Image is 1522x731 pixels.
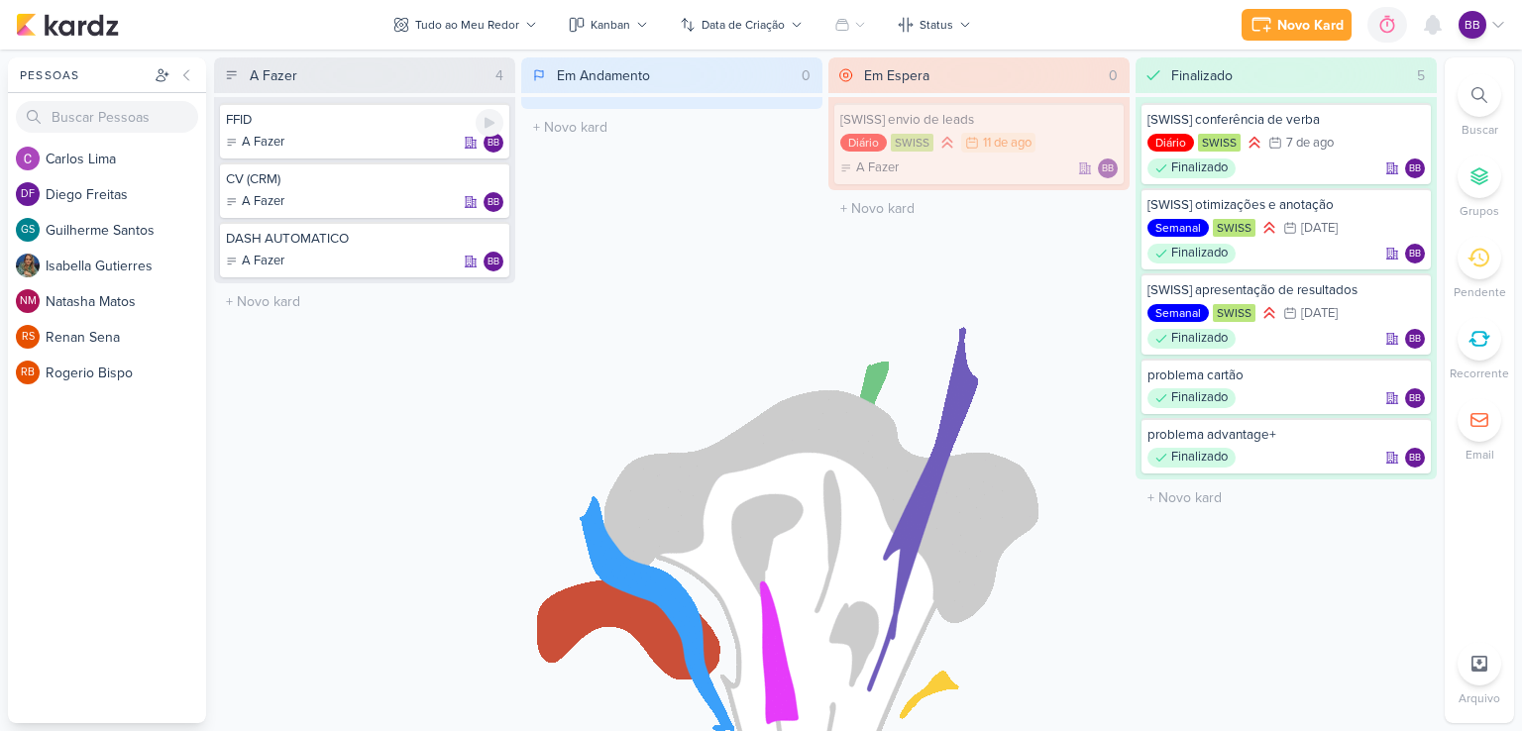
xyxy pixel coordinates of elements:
div: Responsável: brenda bosso [484,252,503,271]
div: N a t a s h a M a t o s [46,291,206,312]
p: A Fazer [242,252,284,271]
div: Responsável: brenda bosso [1405,448,1425,468]
div: Finalizado [1147,244,1236,263]
input: + Novo kard [832,194,1126,223]
div: Prioridade Alta [1259,218,1279,238]
div: [SWISS] apresentação de resultados [1147,281,1425,299]
div: Prioridade Alta [1259,303,1279,323]
div: Responsável: brenda bosso [1098,158,1118,178]
div: SWISS [891,134,933,152]
div: FFID [226,111,503,129]
p: GS [21,225,35,236]
div: Renan Sena [16,325,40,349]
p: bb [1409,394,1421,404]
div: Novo Kard [1277,15,1344,36]
div: Responsável: brenda bosso [1405,329,1425,349]
div: Responsável: brenda bosso [484,133,503,153]
img: kardz.app [16,13,119,37]
div: brenda bosso [1405,388,1425,408]
div: 0 [1101,65,1126,86]
div: Finalizado [1171,65,1233,86]
div: Prioridade Alta [1245,133,1264,153]
p: bb [488,198,499,208]
p: Grupos [1460,202,1499,220]
div: Diário [840,134,887,152]
div: brenda bosso [1405,244,1425,263]
input: + Novo kard [218,287,511,316]
p: Recorrente [1450,365,1509,382]
p: bb [1102,164,1114,174]
div: G u i l h e r m e S a n t o s [46,220,206,241]
div: [SWISS] envio de leads [840,111,1118,129]
div: Rogerio Bispo [16,361,40,384]
div: [DATE] [1301,307,1338,320]
p: bb [1409,164,1421,174]
div: Responsável: brenda bosso [1405,244,1425,263]
div: brenda bosso [1405,329,1425,349]
div: C a r l o s L i m a [46,149,206,169]
div: A Fazer [226,192,284,212]
p: bb [1465,16,1480,34]
div: A Fazer [226,133,284,153]
p: Finalizado [1171,388,1228,408]
div: 7 de ago [1286,137,1334,150]
div: Finalizado [1147,388,1236,408]
div: A Fazer [250,65,297,86]
div: SWISS [1213,304,1255,322]
div: Pessoas [16,66,151,84]
input: + Novo kard [1140,483,1433,512]
p: DF [21,189,35,200]
p: A Fazer [856,158,899,178]
p: Buscar [1462,121,1498,139]
div: D i e g o F r e i t a s [46,184,206,205]
p: NM [20,296,37,307]
div: Finalizado [1147,158,1236,178]
div: Semanal [1147,219,1209,237]
div: Prioridade Alta [937,133,957,153]
div: Diário [1147,134,1194,152]
p: bb [488,139,499,149]
div: SWISS [1213,219,1255,237]
img: Isabella Gutierres [16,254,40,277]
p: bb [1409,454,1421,464]
div: CV (CRM) [226,170,503,188]
div: R o g e r i o B i s p o [46,363,206,383]
div: Semanal [1147,304,1209,322]
div: R e n a n S e n a [46,327,206,348]
div: 0 [794,65,818,86]
p: Finalizado [1171,244,1228,263]
p: Finalizado [1171,158,1228,178]
div: problema advantage+ [1147,426,1425,444]
div: A Fazer [226,252,284,271]
img: Carlos Lima [16,147,40,170]
p: A Fazer [242,133,284,153]
div: Responsável: brenda bosso [1405,158,1425,178]
div: problema cartão [1147,366,1425,384]
div: brenda bosso [1098,158,1118,178]
div: [SWISS] conferência de verba [1147,111,1425,129]
div: A Fazer [840,158,899,178]
div: [DATE] [1301,222,1338,235]
div: brenda bosso [484,133,503,153]
div: Responsável: brenda bosso [1405,388,1425,408]
p: Email [1466,446,1494,464]
p: Arquivo [1459,689,1500,707]
div: brenda bosso [484,192,503,212]
div: Ligar relógio [476,109,503,137]
input: Buscar Pessoas [16,101,198,133]
p: RB [21,367,35,378]
div: 5 [1409,65,1433,86]
div: Finalizado [1147,448,1236,468]
div: DASH AUTOMATICO [226,230,503,248]
p: Finalizado [1171,448,1228,468]
div: 11 de ago [983,137,1032,150]
p: Pendente [1454,283,1506,301]
button: Novo Kard [1242,9,1352,41]
div: Responsável: brenda bosso [484,192,503,212]
p: bb [1409,335,1421,345]
p: Finalizado [1171,329,1228,349]
p: bb [488,258,499,267]
input: + Novo kard [525,113,818,142]
div: brenda bosso [1405,448,1425,468]
div: Diego Freitas [16,182,40,206]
